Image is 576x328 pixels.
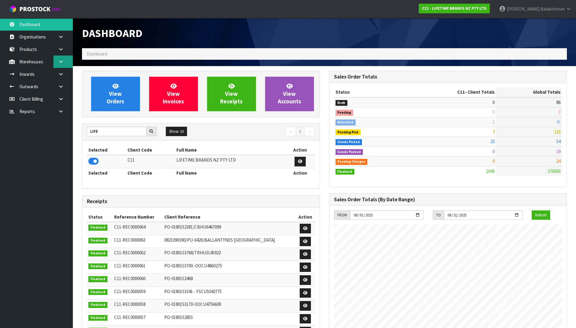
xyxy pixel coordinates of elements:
span: Pending [336,110,353,116]
span: PO-0180152855 [164,314,193,320]
span: [PERSON_NAME] [507,6,540,12]
a: C11 - LIFETIME BRANDS NZ PTY LTD [419,4,490,13]
a: → [304,127,315,136]
span: 0 [492,149,495,154]
span: 0 [492,109,495,115]
th: Action [295,212,315,222]
span: C11-REC0000060 [114,276,145,281]
a: ViewReceipts [207,77,256,111]
span: 0 [492,158,495,164]
span: Goods Picked [336,139,362,145]
span: C11-REC0000057 [114,314,145,320]
span: 7 [492,129,495,135]
span: 115 [554,129,561,135]
button: Show: 10 [166,127,187,136]
a: 1 [296,127,305,136]
div: TO [433,210,444,220]
span: Allocated [336,119,356,126]
span: 376583 [548,168,561,174]
span: 54 [556,139,561,144]
th: Selected [87,145,126,155]
img: cube-alt.png [9,5,17,13]
span: PO-0180152381/CBHU6467099 [164,224,221,230]
span: C11-REC0000058 [114,301,145,307]
small: WMS [52,7,61,12]
span: View Accounts [278,82,301,105]
span: C11 [457,89,465,95]
th: Action [285,145,315,155]
th: Client Code [126,145,175,155]
th: Selected [87,168,126,178]
span: 45 [556,119,561,125]
span: PO-0180153341 - FSCU5042775 [164,289,222,294]
th: Action [285,168,315,178]
td: LIFETIME BRANDS NZ PTY LTD [175,155,285,168]
span: 22 [490,139,495,144]
span: Pending Charges [336,159,368,165]
span: Finalised [88,289,107,295]
th: Global Totals [496,87,562,97]
span: Finalised [88,276,107,282]
span: 1 [492,119,495,125]
span: PO-0180152468 [164,276,193,281]
span: C11-REC0000062 [114,250,145,256]
span: C11-REC0000064 [114,224,145,230]
h3: Receipts [87,199,315,204]
h3: Sales Order Totals (By Date Range) [334,197,562,202]
span: PO-0180153768/TRHU3145922 [164,250,221,256]
span: Finalised [88,302,107,308]
span: Finalised [88,315,107,321]
span: 0 [492,99,495,105]
span: PO-0180153700 -OOCU4860275 [164,263,222,269]
th: Full Name [175,168,285,178]
span: View Invoices [163,82,184,105]
nav: Page navigation [206,127,315,137]
span: View Receipts [220,82,243,105]
th: Reference Number [113,212,163,222]
span: View Orders [107,82,124,105]
span: C11-REC0000061 [114,263,145,269]
span: 24 [556,158,561,164]
span: C11-REC0000059 [114,289,145,294]
span: Balakrishnan [540,6,565,12]
span: Finalised [88,250,107,256]
span: Finalised [88,238,107,244]
span: Pending Pick [336,129,361,136]
div: FROM [334,210,350,220]
span: Dashboard [87,51,107,57]
a: ViewOrders [91,77,140,111]
span: Finalised [88,225,107,231]
span: 19 [556,149,561,154]
a: ViewInvoices [149,77,198,111]
span: Draft [336,100,348,106]
span: C11-REC0000063 [114,237,145,243]
button: Refresh [532,210,550,220]
span: Goods Packed [336,149,363,155]
th: Status [334,87,409,97]
a: ViewAccounts [265,77,314,111]
th: Client Code [126,168,175,178]
span: 8 [558,109,561,115]
span: ProStock [19,5,50,13]
a: ← [285,127,296,136]
span: Dashboard [82,26,142,40]
span: Finalised [88,263,107,269]
strong: C11 - LIFETIME BRANDS NZ PTY LTD [422,6,486,11]
th: Status [87,212,113,222]
span: 0821090390/PU-6420/BALLANTYNES [GEOGRAPHIC_DATA] [164,237,275,243]
span: PO-0180153170-OOCU4756609 [164,301,221,307]
span: Finalised [336,169,355,175]
th: - Client Totals [409,87,496,97]
span: 86 [556,99,561,105]
td: C11 [126,155,175,168]
span: 1643 [486,168,495,174]
th: Full Name [175,145,285,155]
h3: Sales Order Totals [334,74,562,80]
th: Client Reference [163,212,295,222]
input: Search clients [87,127,146,136]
